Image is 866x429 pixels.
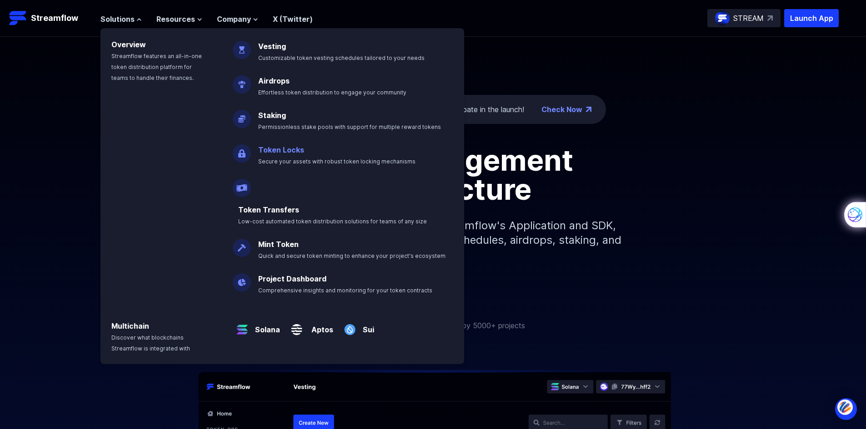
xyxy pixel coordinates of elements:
[156,14,195,25] span: Resources
[258,89,406,96] span: Effortless token distribution to engage your community
[258,240,299,249] a: Mint Token
[434,320,525,331] p: Trusted by 5000+ projects
[258,287,432,294] span: Comprehensive insights and monitoring for your token contracts
[359,317,374,335] a: Sui
[258,158,415,165] span: Secure your assets with robust token locking mechanisms
[233,266,251,291] img: Project Dashboard
[258,145,304,154] a: Token Locks
[258,252,446,259] span: Quick and secure token minting to enhance your project's ecosystem
[258,42,286,51] a: Vesting
[340,313,359,339] img: Sui
[715,11,730,25] img: streamflow-logo-circle.png
[9,9,27,27] img: Streamflow Logo
[287,313,306,339] img: Aptos
[233,137,251,163] img: Token Locks
[258,111,286,120] a: Staking
[258,123,441,130] span: Permissionless stake pools with support for multiple reward tokens
[784,9,839,27] button: Launch App
[586,107,591,112] img: top-right-arrow.png
[251,317,280,335] a: Solana
[767,15,773,21] img: top-right-arrow.svg
[238,218,427,225] span: Low-cost automated token distribution solutions for teams of any size
[258,54,425,61] span: Customizable token vesting schedules tailored to your needs
[233,68,251,94] img: Airdrops
[9,9,91,27] a: Streamflow
[31,12,78,25] p: Streamflow
[217,14,251,25] span: Company
[306,317,333,335] a: Aptos
[233,232,251,257] img: Mint Token
[111,40,146,49] a: Overview
[233,103,251,128] img: Staking
[238,205,299,214] a: Token Transfers
[835,398,857,420] div: Open Intercom Messenger
[258,274,326,283] a: Project Dashboard
[273,15,313,24] a: X (Twitter)
[100,14,135,25] span: Solutions
[233,34,251,59] img: Vesting
[111,321,149,330] a: Multichain
[733,13,764,24] p: STREAM
[156,14,202,25] button: Resources
[541,104,582,115] a: Check Now
[233,172,251,197] img: Payroll
[707,9,781,27] a: STREAM
[233,313,251,339] img: Solana
[217,14,258,25] button: Company
[258,76,290,85] a: Airdrops
[837,399,853,415] img: svg+xml;base64,PHN2ZyB3aWR0aD0iNDQiIGhlaWdodD0iNDQiIHZpZXdCb3g9IjAgMCA0NCA0NCIgZmlsbD0ibm9uZSIgeG...
[111,53,202,81] span: Streamflow features an all-in-one token distribution platform for teams to handle their finances.
[111,334,190,352] span: Discover what blockchains Streamflow is integrated with
[100,14,142,25] button: Solutions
